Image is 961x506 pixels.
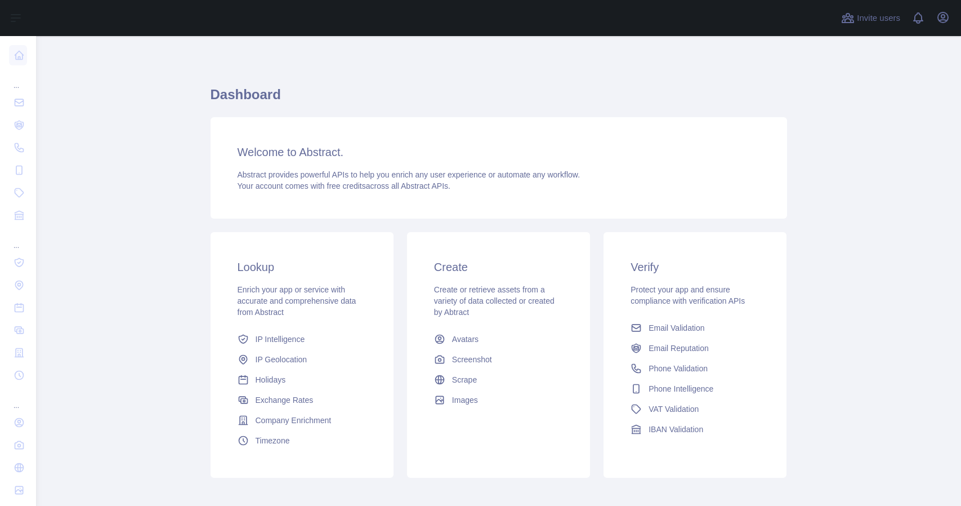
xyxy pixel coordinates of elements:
span: Invite users [857,12,900,25]
a: VAT Validation [626,399,764,419]
span: Email Reputation [649,343,709,354]
a: Scrape [430,370,567,390]
span: Scrape [452,374,477,385]
a: IP Geolocation [233,349,371,370]
a: Screenshot [430,349,567,370]
span: Create or retrieve assets from a variety of data collected or created by Abtract [434,285,555,317]
span: Enrich your app or service with accurate and comprehensive data from Abstract [238,285,356,317]
a: IP Intelligence [233,329,371,349]
h3: Verify [631,259,759,275]
span: Phone Validation [649,363,708,374]
a: Timezone [233,430,371,451]
a: Images [430,390,567,410]
a: Holidays [233,370,371,390]
div: ... [9,388,27,410]
span: Avatars [452,334,479,345]
span: Holidays [256,374,286,385]
a: Exchange Rates [233,390,371,410]
span: free credits [327,181,366,190]
a: Phone Validation [626,358,764,379]
span: IBAN Validation [649,424,703,435]
span: Company Enrichment [256,415,332,426]
a: Company Enrichment [233,410,371,430]
span: Protect your app and ensure compliance with verification APIs [631,285,745,305]
span: IP Geolocation [256,354,307,365]
h3: Lookup [238,259,366,275]
div: ... [9,68,27,90]
button: Invite users [839,9,902,27]
a: IBAN Validation [626,419,764,440]
span: Your account comes with across all Abstract APIs. [238,181,450,190]
span: Exchange Rates [256,394,314,406]
h3: Welcome to Abstract. [238,144,760,160]
a: Avatars [430,329,567,349]
div: ... [9,228,27,250]
span: IP Intelligence [256,334,305,345]
h1: Dashboard [211,86,787,113]
span: Abstract provides powerful APIs to help you enrich any user experience or automate any workflow. [238,170,580,179]
span: Timezone [256,435,290,446]
span: Phone Intelligence [649,383,713,394]
span: Screenshot [452,354,492,365]
a: Email Reputation [626,338,764,358]
span: VAT Validation [649,403,699,415]
span: Email Validation [649,322,704,334]
a: Email Validation [626,318,764,338]
h3: Create [434,259,563,275]
span: Images [452,394,478,406]
a: Phone Intelligence [626,379,764,399]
